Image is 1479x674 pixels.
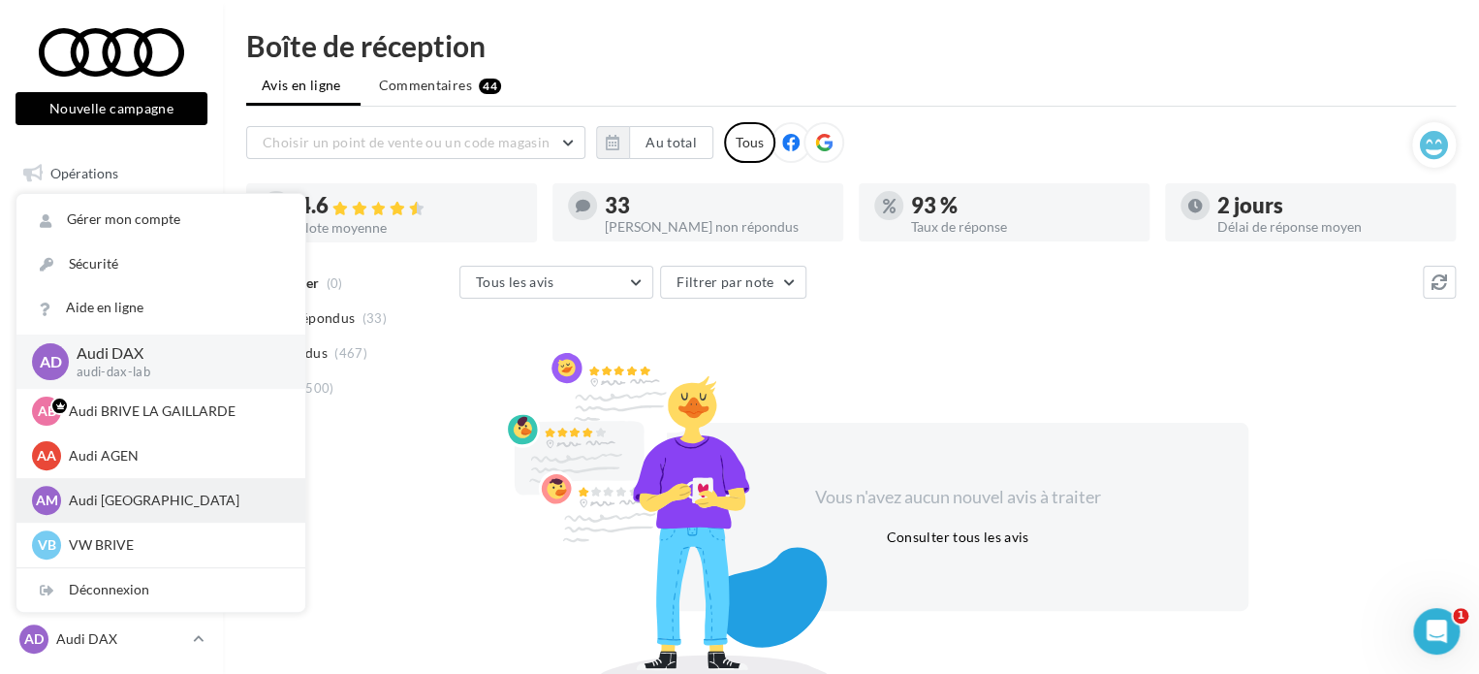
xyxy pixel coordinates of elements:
[69,446,282,465] p: Audi AGEN
[1217,220,1440,234] div: Délai de réponse moyen
[50,165,118,181] span: Opérations
[246,31,1456,60] div: Boîte de réception
[16,242,305,286] a: Sécurité
[77,364,274,381] p: audi-dax-lab
[791,485,1124,510] div: Vous n'avez aucun nouvel avis à traiter
[878,526,1036,549] button: Consulter tous les avis
[246,126,585,159] button: Choisir un point de vente ou un code magasin
[12,348,211,389] a: Médiathèque
[56,629,185,649] p: Audi DAX
[379,76,472,95] span: Commentaires
[1413,608,1460,655] iframe: Intercom live chat
[77,342,274,365] p: Audi DAX
[1453,608,1468,624] span: 1
[334,345,367,361] span: (467)
[36,491,58,510] span: AM
[16,621,207,658] a: AD Audi DAX
[24,629,44,649] span: AD
[476,273,554,290] span: Tous les avis
[38,535,56,555] span: VB
[911,195,1134,216] div: 93 %
[596,126,713,159] button: Au total
[16,198,305,241] a: Gérer mon compte
[299,221,521,235] div: Note moyenne
[12,300,211,340] a: Campagnes
[69,535,282,555] p: VW BRIVE
[12,202,211,243] a: Boîte de réception44
[605,220,828,234] div: [PERSON_NAME] non répondus
[911,220,1134,234] div: Taux de réponse
[16,92,207,125] button: Nouvelle campagne
[40,350,62,372] span: AD
[299,195,521,217] div: 4.6
[263,134,550,150] span: Choisir un point de vente ou un code magasin
[362,310,387,326] span: (33)
[459,266,653,299] button: Tous les avis
[37,446,56,465] span: AA
[265,308,355,328] span: Non répondus
[479,79,501,94] div: 44
[16,568,305,612] div: Déconnexion
[629,126,713,159] button: Au total
[724,122,775,163] div: Tous
[12,396,211,453] a: PLV et print personnalisable
[38,401,56,421] span: AB
[1217,195,1440,216] div: 2 jours
[12,153,211,194] a: Opérations
[605,195,828,216] div: 33
[301,380,334,396] span: (500)
[16,286,305,330] a: Aide en ligne
[12,251,211,292] a: Visibilité en ligne
[69,401,282,421] p: Audi BRIVE LA GAILLARDE
[660,266,806,299] button: Filtrer par note
[69,491,282,510] p: Audi [GEOGRAPHIC_DATA]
